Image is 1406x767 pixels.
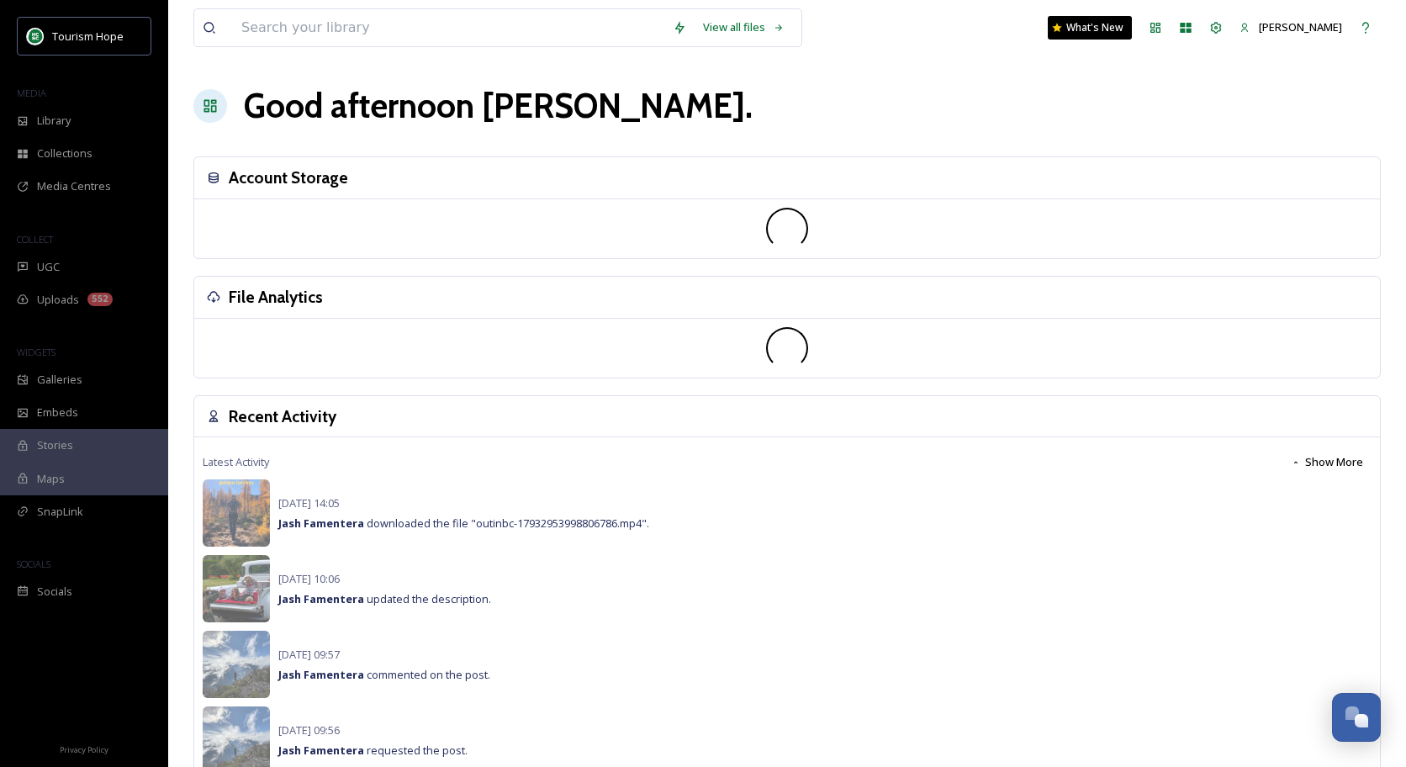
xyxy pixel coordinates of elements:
[203,454,269,470] span: Latest Activity
[60,738,108,759] a: Privacy Policy
[37,113,71,129] span: Library
[60,744,108,755] span: Privacy Policy
[17,346,55,358] span: WIDGETS
[203,479,270,547] img: 141dc485-7856-417b-adc2-8b769953b03b.jpg
[37,178,111,194] span: Media Centres
[203,631,270,698] img: 781557de-cb64-4afa-a65d-a40a732d3b8f.jpg
[278,495,340,510] span: [DATE] 14:05
[1332,693,1381,742] button: Open Chat
[229,405,336,429] h3: Recent Activity
[37,292,79,308] span: Uploads
[17,87,46,99] span: MEDIA
[37,471,65,487] span: Maps
[37,372,82,388] span: Galleries
[37,504,83,520] span: SnapLink
[1231,11,1350,44] a: [PERSON_NAME]
[233,9,664,46] input: Search your library
[37,259,60,275] span: UGC
[203,555,270,622] img: 9d086433-88e5-4f5f-a516-1c93952e016c.jpg
[278,722,340,738] span: [DATE] 09:56
[1048,16,1132,40] a: What's New
[17,233,53,246] span: COLLECT
[52,29,124,44] span: Tourism Hope
[278,571,340,586] span: [DATE] 10:06
[278,591,364,606] strong: Jash Famentera
[37,584,72,600] span: Socials
[244,81,753,131] h1: Good afternoon [PERSON_NAME] .
[278,516,649,531] span: downloaded the file "outinbc-17932953998806786.mp4".
[1259,19,1342,34] span: [PERSON_NAME]
[278,667,490,682] span: commented on the post.
[278,591,491,606] span: updated the description.
[37,405,78,421] span: Embeds
[229,285,323,309] h3: File Analytics
[229,166,348,190] h3: Account Storage
[278,743,364,758] strong: Jash Famentera
[17,558,50,570] span: SOCIALS
[27,28,44,45] img: logo.png
[1282,446,1372,479] button: Show More
[278,647,340,662] span: [DATE] 09:57
[37,145,92,161] span: Collections
[87,293,113,306] div: 552
[695,11,793,44] a: View all files
[278,667,364,682] strong: Jash Famentera
[278,743,468,758] span: requested the post.
[37,437,73,453] span: Stories
[278,516,364,531] strong: Jash Famentera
